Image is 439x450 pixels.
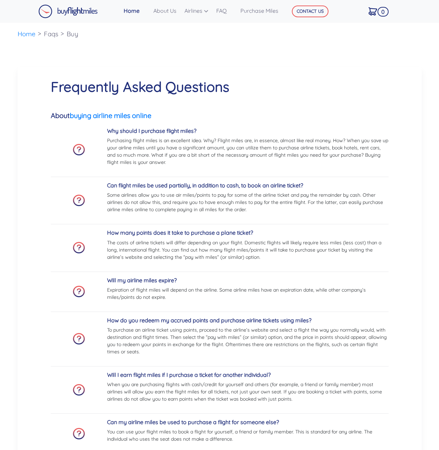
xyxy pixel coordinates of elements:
[107,419,389,425] h5: Can my airline miles be used to purchase a flight for someone else?
[73,242,85,254] img: faq-icon.png
[107,239,389,261] p: The costs of airline tickets will differ depending on your flight. Domestic flights will likely r...
[73,195,85,206] img: faq-icon.png
[73,333,85,345] img: faq-icon.png
[107,326,389,355] p: To purchase an airline ticket using points, proceed to the airline’s website and select a flight ...
[107,286,389,301] p: Expiration of flight miles will depend on the airline. Some airline miles have an expiration date...
[40,23,62,45] li: Faqs
[107,428,389,443] p: You can use your flight miles to book a flight for yourself, a friend or family member. This is s...
[51,78,389,95] h1: Frequently Asked Questions
[107,317,389,324] h5: How do you redeem my accrued points and purchase airline tickets using miles?
[151,4,182,18] a: About Us
[369,7,377,16] img: Cart
[107,128,389,134] h5: Why should I purchase flight miles?
[107,381,389,403] p: When you are purchasing flights with cash/credit for yourself and others (for example, a friend o...
[213,4,238,18] a: FAQ
[182,4,213,18] a: Airlines
[73,428,85,440] img: faq-icon.png
[107,372,389,378] h5: Will I earn flight miles if I purchase a ticket for another individual?
[292,6,328,17] button: CONTACT US
[107,192,389,213] p: Some airlines allow you to use air miles/points to pay for some of the airline ticket and pay the...
[38,3,98,20] a: Buy Flight Miles Logo
[238,4,281,18] a: Purchase Miles
[107,229,389,236] h5: How many points does it take to purchase a plane ticket?
[366,4,387,18] a: 0
[121,4,151,18] a: Home
[378,7,389,17] span: 0
[107,277,389,284] h5: Will my airline miles expire?
[73,384,85,396] img: faq-icon.png
[107,137,389,166] p: Purchasing flight miles is an excellent idea. Why? Flight miles are, in essence, almost like real...
[38,4,98,18] img: Buy Flight Miles Logo
[73,286,85,297] img: faq-icon.png
[63,23,82,45] li: Buy
[70,111,151,120] a: buying airline miles online
[18,30,36,38] a: Home
[73,144,85,156] img: faq-icon.png
[51,111,389,120] h5: About
[107,182,389,189] h5: Can flight miles be used partially, in addition to cash, to book an airline ticket?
